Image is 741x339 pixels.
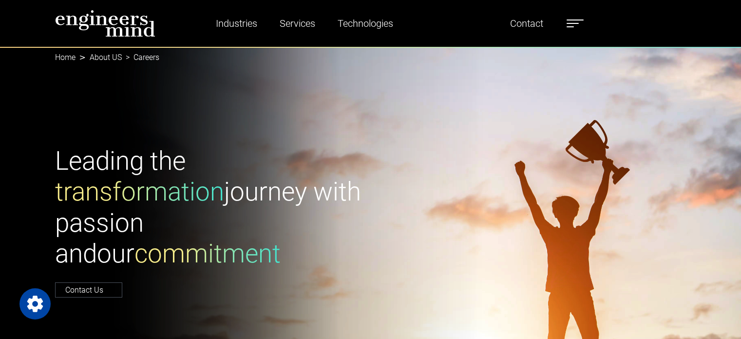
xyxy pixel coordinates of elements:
span: commitment [134,239,281,269]
a: Technologies [334,12,397,35]
a: About US [90,53,122,62]
nav: breadcrumb [55,47,686,68]
a: Contact [506,12,547,35]
span: transformation [55,177,224,207]
h1: Leading the journey with passion and our [55,146,365,270]
a: Home [55,53,76,62]
img: logo [55,10,155,37]
a: Services [276,12,319,35]
a: Contact Us [55,282,122,298]
li: Careers [122,52,159,63]
a: Industries [212,12,261,35]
